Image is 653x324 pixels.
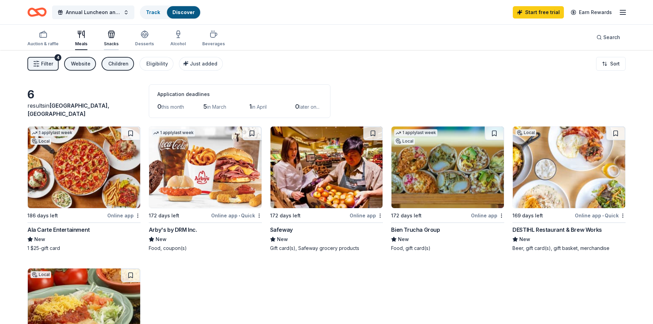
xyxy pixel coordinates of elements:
span: • [239,213,240,218]
div: DESTIHL Restaurant & Brew Works [512,226,602,234]
span: [GEOGRAPHIC_DATA], [GEOGRAPHIC_DATA] [27,102,109,117]
span: Annual Luncheon and Silent Auction [66,8,121,16]
a: Image for Arby's by DRM Inc.1 applylast week172 days leftOnline app•QuickArby's by DRM Inc.NewFoo... [149,126,262,252]
div: 1 $25-gift card [27,245,141,252]
div: Snacks [104,41,119,47]
div: results [27,101,141,118]
a: Image for Ala Carte Entertainment1 applylast weekLocal186 days leftOnline appAla Carte Entertainm... [27,126,141,252]
div: Beer, gift card(s), gift basket, merchandise [512,245,626,252]
button: Beverages [202,27,225,50]
div: 6 [27,88,141,101]
span: New [277,235,288,243]
button: Eligibility [140,57,173,71]
button: Auction & raffle [27,27,59,50]
span: New [398,235,409,243]
button: Meals [75,27,87,50]
a: Home [27,4,47,20]
span: later on... [299,104,319,110]
div: 186 days left [27,212,58,220]
div: Desserts [135,41,154,47]
img: Image for Arby's by DRM Inc. [149,127,262,208]
span: 0 [295,103,299,110]
div: Website [71,60,90,68]
button: Just added [179,57,223,71]
div: Food, coupon(s) [149,245,262,252]
div: Beverages [202,41,225,47]
div: Eligibility [146,60,168,68]
span: Filter [41,60,53,68]
div: Online app [107,211,141,220]
a: Track [146,9,160,15]
span: Search [603,33,620,41]
div: Local [31,138,51,145]
span: 5 [203,103,207,110]
div: Ala Carte Entertainment [27,226,90,234]
span: 0 [157,103,161,110]
a: Image for Bien Trucha Group1 applylast weekLocal172 days leftOnline appBien Trucha GroupNewFood, ... [391,126,504,252]
div: Alcohol [170,41,186,47]
div: 172 days left [391,212,422,220]
div: Safeway [270,226,293,234]
button: Children [101,57,134,71]
div: 169 days left [512,212,543,220]
button: Snacks [104,27,119,50]
a: Earn Rewards [567,6,616,19]
div: 4 [55,54,61,61]
div: Auction & raffle [27,41,59,47]
img: Image for Safeway [270,127,383,208]
button: Alcohol [170,27,186,50]
span: New [156,235,167,243]
div: Online app Quick [575,211,626,220]
button: Annual Luncheon and Silent Auction [52,5,134,19]
button: Search [591,31,626,44]
span: • [602,213,604,218]
img: Image for DESTIHL Restaurant & Brew Works [513,127,625,208]
img: Image for Bien Trucha Group [391,127,504,208]
div: 1 apply last week [31,129,74,136]
div: Online app [350,211,383,220]
span: this month [161,104,184,110]
span: New [519,235,530,243]
button: Website [64,57,96,71]
span: in April [252,104,267,110]
span: in March [207,104,226,110]
a: Image for Safeway172 days leftOnline appSafewayNewGift card(s), Safeway grocery products [270,126,383,252]
div: Online app Quick [211,211,262,220]
button: Sort [596,57,626,71]
div: Local [394,138,415,145]
a: Image for DESTIHL Restaurant & Brew WorksLocal169 days leftOnline app•QuickDESTIHL Restaurant & B... [512,126,626,252]
span: in [27,102,109,117]
a: Start free trial [513,6,564,19]
span: 1 [249,103,252,110]
div: Bien Trucha Group [391,226,440,234]
img: Image for Ala Carte Entertainment [28,127,140,208]
div: Application deadlines [157,90,322,98]
span: Just added [190,61,217,67]
a: Discover [172,9,195,15]
div: Online app [471,211,504,220]
div: Children [108,60,129,68]
div: Local [516,129,536,136]
div: Local [31,271,51,278]
div: Meals [75,41,87,47]
div: 1 apply last week [152,129,195,136]
button: Filter4 [27,57,59,71]
span: Sort [610,60,620,68]
div: 1 apply last week [394,129,437,136]
div: 172 days left [149,212,179,220]
div: 172 days left [270,212,301,220]
button: Desserts [135,27,154,50]
div: Gift card(s), Safeway grocery products [270,245,383,252]
button: TrackDiscover [140,5,201,19]
div: Arby's by DRM Inc. [149,226,197,234]
span: New [34,235,45,243]
div: Food, gift card(s) [391,245,504,252]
